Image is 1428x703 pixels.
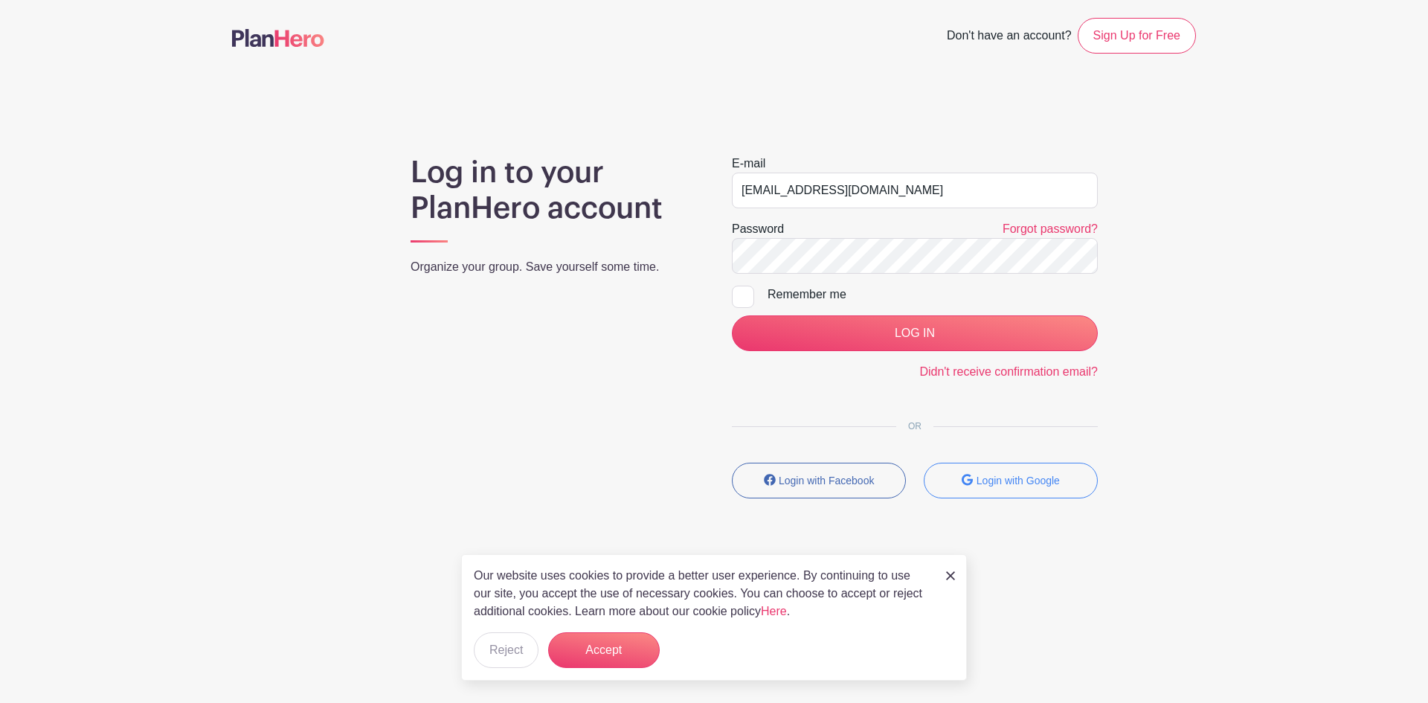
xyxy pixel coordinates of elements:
[947,21,1072,54] span: Don't have an account?
[919,365,1098,378] a: Didn't receive confirmation email?
[924,463,1098,498] button: Login with Google
[548,632,660,668] button: Accept
[732,155,765,173] label: E-mail
[732,220,784,238] label: Password
[1003,222,1098,235] a: Forgot password?
[232,29,324,47] img: logo-507f7623f17ff9eddc593b1ce0a138ce2505c220e1c5a4e2b4648c50719b7d32.svg
[732,315,1098,351] input: LOG IN
[946,571,955,580] img: close_button-5f87c8562297e5c2d7936805f587ecaba9071eb48480494691a3f1689db116b3.svg
[977,475,1060,487] small: Login with Google
[1078,18,1196,54] a: Sign Up for Free
[732,463,906,498] button: Login with Facebook
[474,632,538,668] button: Reject
[779,475,874,487] small: Login with Facebook
[474,567,930,620] p: Our website uses cookies to provide a better user experience. By continuing to use our site, you ...
[411,258,696,276] p: Organize your group. Save yourself some time.
[411,155,696,226] h1: Log in to your PlanHero account
[761,605,787,617] a: Here
[896,421,933,431] span: OR
[768,286,1098,304] div: Remember me
[732,173,1098,208] input: e.g. julie@eventco.com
